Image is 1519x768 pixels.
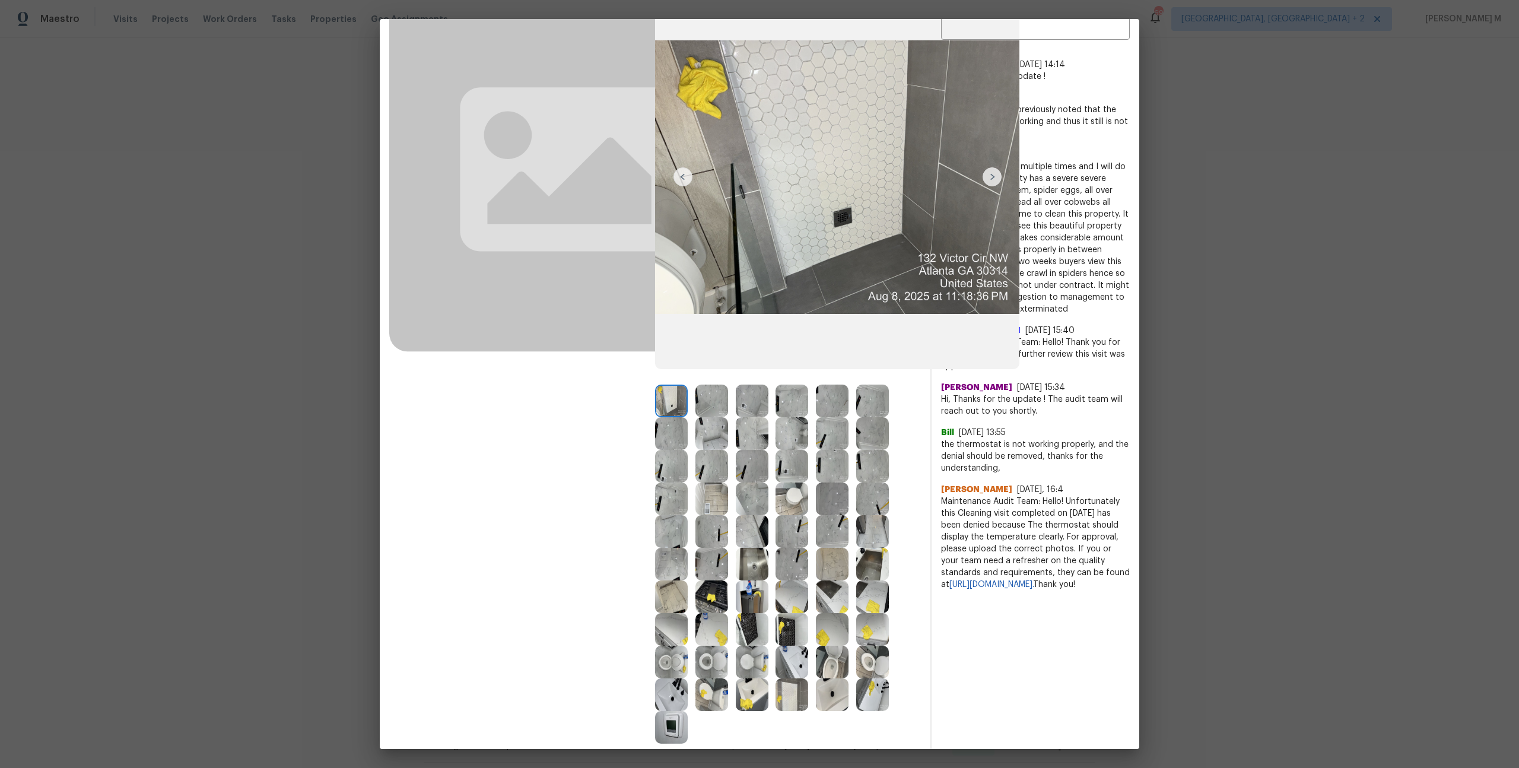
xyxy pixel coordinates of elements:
[941,104,1130,139] span: Additionally, I have previously noted that the thermostat is not working and thus it still is not...
[941,484,1012,496] span: [PERSON_NAME]
[959,429,1006,437] span: [DATE] 13:55
[941,161,1130,315] span: I have reported this multiple times and I will do it again. This property has a severe severe sev...
[1017,485,1063,494] span: [DATE], 16:4
[941,439,1130,474] span: the thermostat is not working properly, and the denial should be removed, thanks for the understa...
[983,167,1002,186] img: right-chevron-button-url
[941,337,1130,372] span: Maintenance Audit Team: Hello! Thank you for the feedback after further review this visit was app...
[941,496,1130,591] span: Maintenance Audit Team: Hello! Unfortunately this Cleaning visit completed on [DATE] has been den...
[1017,383,1065,392] span: [DATE] 15:34
[1017,61,1065,69] span: [DATE] 14:14
[949,580,1033,589] a: [URL][DOMAIN_NAME].
[941,427,954,439] span: Bill
[941,393,1130,417] span: Hi, Thanks for the update ! The audit team will reach out to you shortly.
[941,71,1130,82] span: Hi, Thanks for the update !
[1025,326,1075,335] span: [DATE] 15:40
[673,167,692,186] img: left-chevron-button-url
[941,382,1012,393] span: [PERSON_NAME]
